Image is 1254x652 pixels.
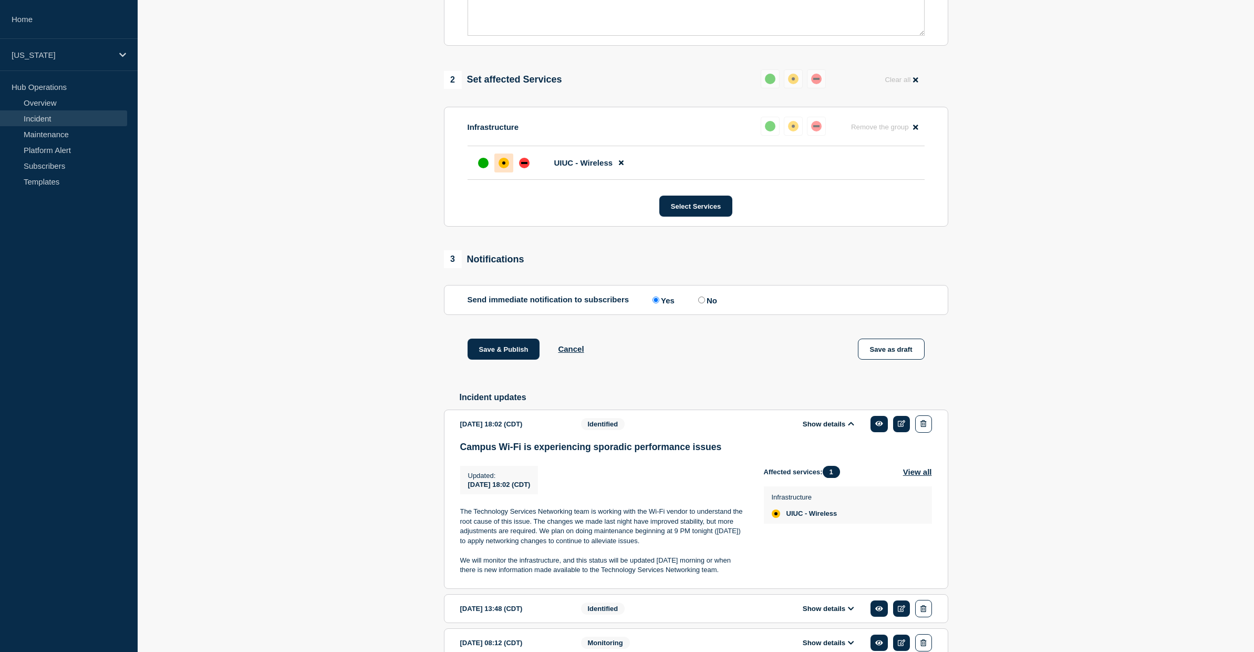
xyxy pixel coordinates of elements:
span: 3 [444,250,462,268]
span: 2 [444,71,462,89]
button: up [761,117,780,136]
div: up [765,74,775,84]
button: up [761,69,780,88]
span: Monitoring [581,637,630,649]
p: The Technology Services Networking team is working with the Wi-Fi vendor to understand the root c... [460,507,747,546]
p: [US_STATE] [12,50,112,59]
button: Cancel [558,344,584,353]
input: Yes [652,297,659,303]
div: affected [788,74,799,84]
span: 1 [823,466,840,478]
span: [DATE] 18:02 (CDT) [468,481,531,488]
button: down [807,69,826,88]
span: UIUC - Wireless [786,510,837,518]
p: Updated : [468,472,531,480]
div: down [811,121,822,131]
p: Infrastructure [772,493,837,501]
div: down [519,158,530,168]
button: Show details [800,604,857,613]
button: Save as draft [858,339,925,360]
button: Show details [800,420,857,429]
div: down [811,74,822,84]
button: Select Services [659,196,732,217]
h2: Incident updates [460,393,948,402]
div: Send immediate notification to subscribers [468,295,925,305]
div: [DATE] 13:48 (CDT) [460,600,565,617]
button: Remove the group [845,117,925,137]
div: affected [499,158,509,168]
p: Send immediate notification to subscribers [468,295,629,305]
button: affected [784,69,803,88]
label: No [696,295,717,305]
button: Show details [800,638,857,647]
button: Clear all [878,69,924,90]
div: Set affected Services [444,71,562,89]
input: No [698,297,705,303]
div: [DATE] 18:02 (CDT) [460,415,565,433]
div: up [478,158,489,168]
button: affected [784,117,803,136]
p: We will monitor the infrastructure, and this status will be updated [DATE] morning or when there ... [460,556,747,575]
span: Identified [581,603,625,615]
div: up [765,121,775,131]
button: Save & Publish [468,339,540,360]
span: UIUC - Wireless [554,158,613,167]
p: Infrastructure [468,123,519,131]
button: View all [903,466,932,478]
button: down [807,117,826,136]
label: Yes [650,295,675,305]
div: Notifications [444,250,524,268]
span: Remove the group [851,123,909,131]
h3: Campus Wi-Fi is experiencing sporadic performance issues [460,442,932,453]
span: Identified [581,418,625,430]
span: Affected services: [764,466,845,478]
div: affected [772,510,780,518]
div: affected [788,121,799,131]
div: [DATE] 08:12 (CDT) [460,634,565,651]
